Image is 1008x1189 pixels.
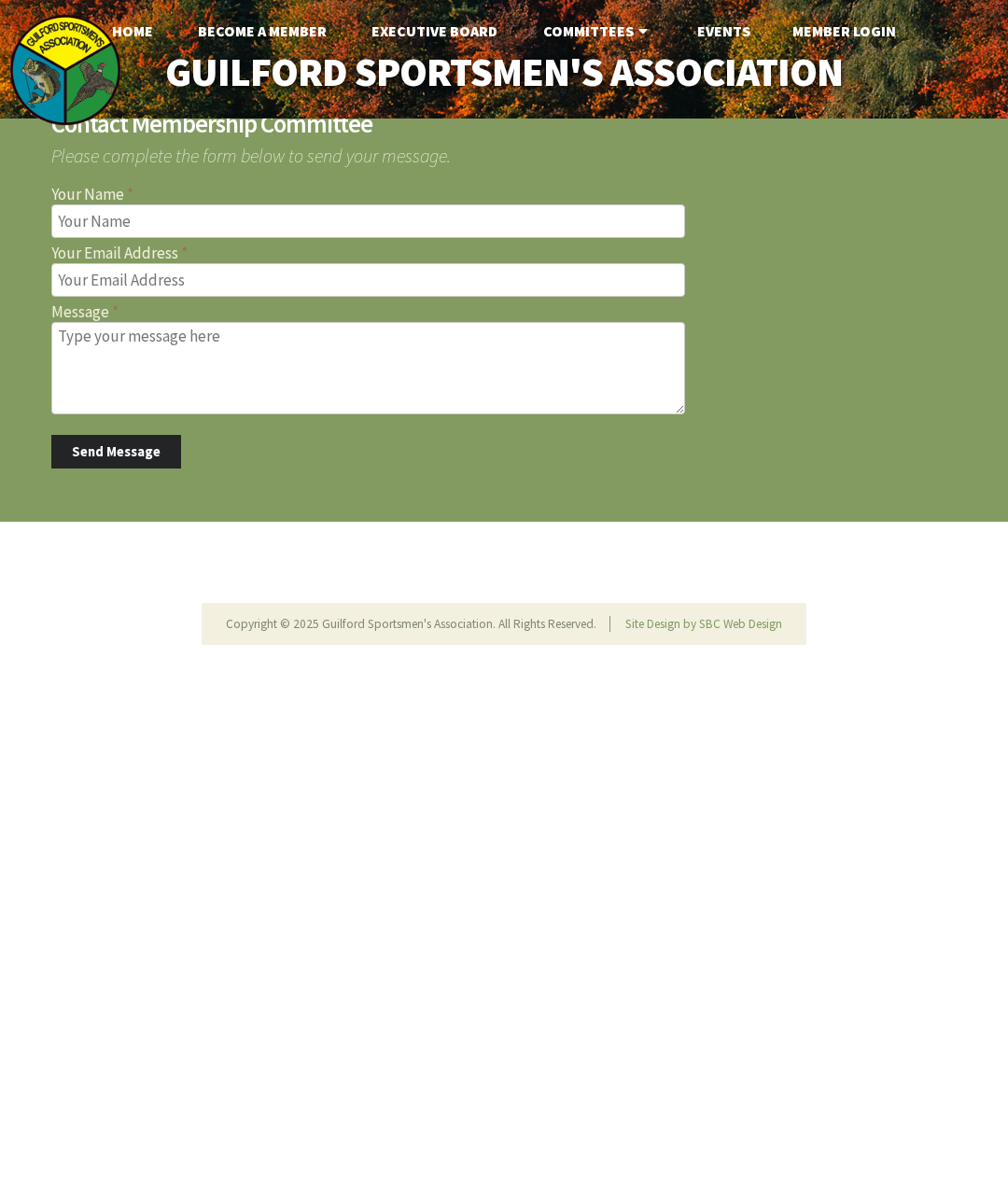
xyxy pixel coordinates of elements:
[226,616,609,632] li: Copyright © 2025 Guilford Sportsmen's Association. All Rights Reserved.
[51,245,957,261] label: Your Email Address
[9,14,121,126] img: logo_sm.png
[51,204,685,238] input: Your Name
[777,12,911,49] a: Member Login
[682,12,765,49] a: Events
[528,12,667,49] a: Committees
[51,304,957,320] label: Message
[51,263,685,297] input: Your Email Address
[51,187,957,203] label: Your Name
[51,137,957,165] span: Please complete the form below to send your message.
[625,616,782,632] a: Site Design by SBC Web Design
[51,112,957,137] h2: Contact Membership Committee
[357,12,512,49] a: Executive Board
[51,435,181,469] button: Send Message
[131,37,877,106] a: Guilford Sportsmen's Association
[97,12,168,49] a: Home
[183,12,342,49] a: Become A Member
